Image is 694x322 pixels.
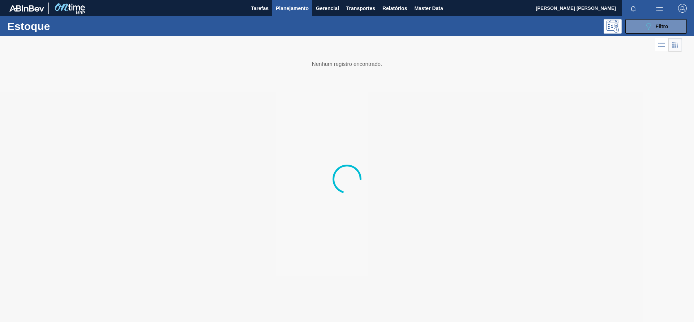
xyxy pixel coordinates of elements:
[625,19,687,34] button: Filtro
[251,4,269,13] span: Tarefas
[346,4,375,13] span: Transportes
[414,4,443,13] span: Master Data
[382,4,407,13] span: Relatórios
[655,4,664,13] img: userActions
[656,24,668,29] span: Filtro
[604,19,622,34] div: Pogramando: nenhum usuário selecionado
[9,5,44,12] img: TNhmsLtSVTkK8tSr43FrP2fwEKptu5GPRR3wAAAABJRU5ErkJggg==
[276,4,309,13] span: Planejamento
[7,22,115,30] h1: Estoque
[316,4,339,13] span: Gerencial
[678,4,687,13] img: Logout
[622,3,645,13] button: Notificações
